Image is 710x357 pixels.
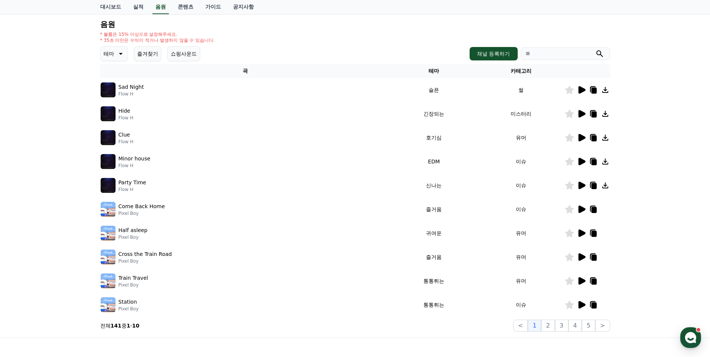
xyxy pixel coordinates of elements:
[96,237,143,255] a: 설정
[390,78,477,102] td: 슬픈
[119,91,144,97] p: Flow H
[104,48,114,59] p: 테마
[390,173,477,197] td: 신나는
[119,250,172,258] p: Cross the Train Road
[390,150,477,173] td: EDM
[541,320,555,332] button: 2
[568,320,582,332] button: 4
[23,248,28,254] span: 홈
[2,237,49,255] a: 홈
[119,306,139,312] p: Pixel Boy
[119,139,133,145] p: Flow H
[101,82,116,97] img: music
[119,163,151,169] p: Flow H
[101,202,116,217] img: music
[119,234,148,240] p: Pixel Boy
[528,320,541,332] button: 1
[119,298,137,306] p: Station
[555,320,568,332] button: 3
[115,248,124,254] span: 설정
[119,83,144,91] p: Sad Night
[477,293,565,317] td: 이슈
[477,78,565,102] td: 썰
[119,203,165,210] p: Come Back Home
[100,20,610,28] h4: 음원
[477,269,565,293] td: 유머
[390,197,477,221] td: 즐거움
[100,46,128,61] button: 테마
[100,37,215,43] p: * 35초 미만은 수익이 적거나 발생하지 않을 수 있습니다.
[119,258,172,264] p: Pixel Boy
[595,320,610,332] button: >
[477,102,565,126] td: 미스터리
[132,323,139,329] strong: 10
[119,187,146,192] p: Flow H
[390,293,477,317] td: 통통튀는
[101,106,116,121] img: music
[127,323,130,329] strong: 1
[49,237,96,255] a: 대화
[477,126,565,150] td: 유머
[119,274,148,282] p: Train Travel
[470,47,517,60] button: 채널 등록하기
[100,322,140,329] p: 전체 중 -
[477,150,565,173] td: 이슈
[119,282,148,288] p: Pixel Boy
[390,126,477,150] td: 호기심
[582,320,595,332] button: 5
[100,31,215,37] p: * 볼륨은 15% 이상으로 설정해주세요.
[101,154,116,169] img: music
[119,155,151,163] p: Minor house
[477,173,565,197] td: 이슈
[513,320,528,332] button: <
[100,64,391,78] th: 곡
[101,130,116,145] img: music
[101,250,116,264] img: music
[390,269,477,293] td: 통통튀는
[390,102,477,126] td: 긴장되는
[101,297,116,312] img: music
[68,248,77,254] span: 대화
[477,64,565,78] th: 카테고리
[119,131,130,139] p: Clue
[477,197,565,221] td: 이슈
[167,46,200,61] button: 쇼핑사운드
[119,107,130,115] p: Hide
[101,178,116,193] img: music
[390,221,477,245] td: 귀여운
[111,323,122,329] strong: 141
[101,226,116,241] img: music
[119,179,146,187] p: Party Time
[477,221,565,245] td: 유머
[101,273,116,288] img: music
[390,64,477,78] th: 테마
[119,226,148,234] p: Half asleep
[119,210,165,216] p: Pixel Boy
[390,245,477,269] td: 즐거움
[134,46,161,61] button: 즐겨찾기
[119,115,133,121] p: Flow H
[477,245,565,269] td: 유머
